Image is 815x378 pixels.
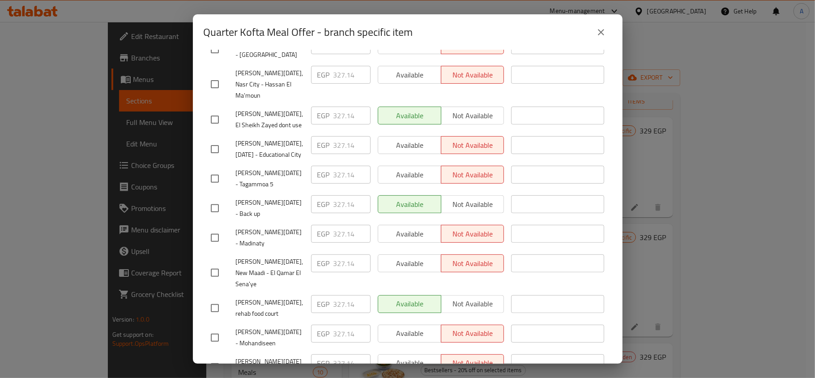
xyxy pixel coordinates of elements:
input: Please enter price [333,354,371,372]
h2: Quarter Kofta Meal Offer - branch specific item [204,25,413,39]
span: [PERSON_NAME][DATE], New Maadi - El Qamar El Sena'ye [236,256,304,290]
span: [PERSON_NAME][DATE], Nasr City - Hassan El Ma'moun [236,68,304,101]
input: Please enter price [333,195,371,213]
p: EGP [317,169,330,180]
p: EGP [317,140,330,150]
input: Please enter price [333,107,371,125]
p: EGP [317,358,330,369]
button: close [590,21,612,43]
p: EGP [317,228,330,239]
input: Please enter price [333,136,371,154]
p: EGP [317,299,330,309]
input: Please enter price [333,225,371,243]
span: [PERSON_NAME][DATE], [DATE] - Educational City [236,138,304,160]
span: [PERSON_NAME][DATE], El Sheikh Zayed dont use [236,108,304,131]
span: [PERSON_NAME][DATE] - Tagammoa 5 [236,168,304,190]
span: [PERSON_NAME][DATE] - [GEOGRAPHIC_DATA] [236,38,304,60]
p: EGP [317,40,330,51]
span: [PERSON_NAME][DATE] - Madinaty [236,227,304,249]
p: EGP [317,110,330,121]
input: Please enter price [333,66,371,84]
span: [PERSON_NAME][DATE], rehab food court [236,297,304,319]
input: Please enter price [333,295,371,313]
input: Please enter price [333,325,371,343]
p: EGP [317,69,330,80]
span: [PERSON_NAME][DATE] - Back up [236,197,304,219]
input: Please enter price [333,166,371,184]
p: EGP [317,258,330,269]
input: Please enter price [333,254,371,272]
p: EGP [317,328,330,339]
span: [PERSON_NAME][DATE] - Mohandiseen [236,326,304,349]
p: EGP [317,199,330,210]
